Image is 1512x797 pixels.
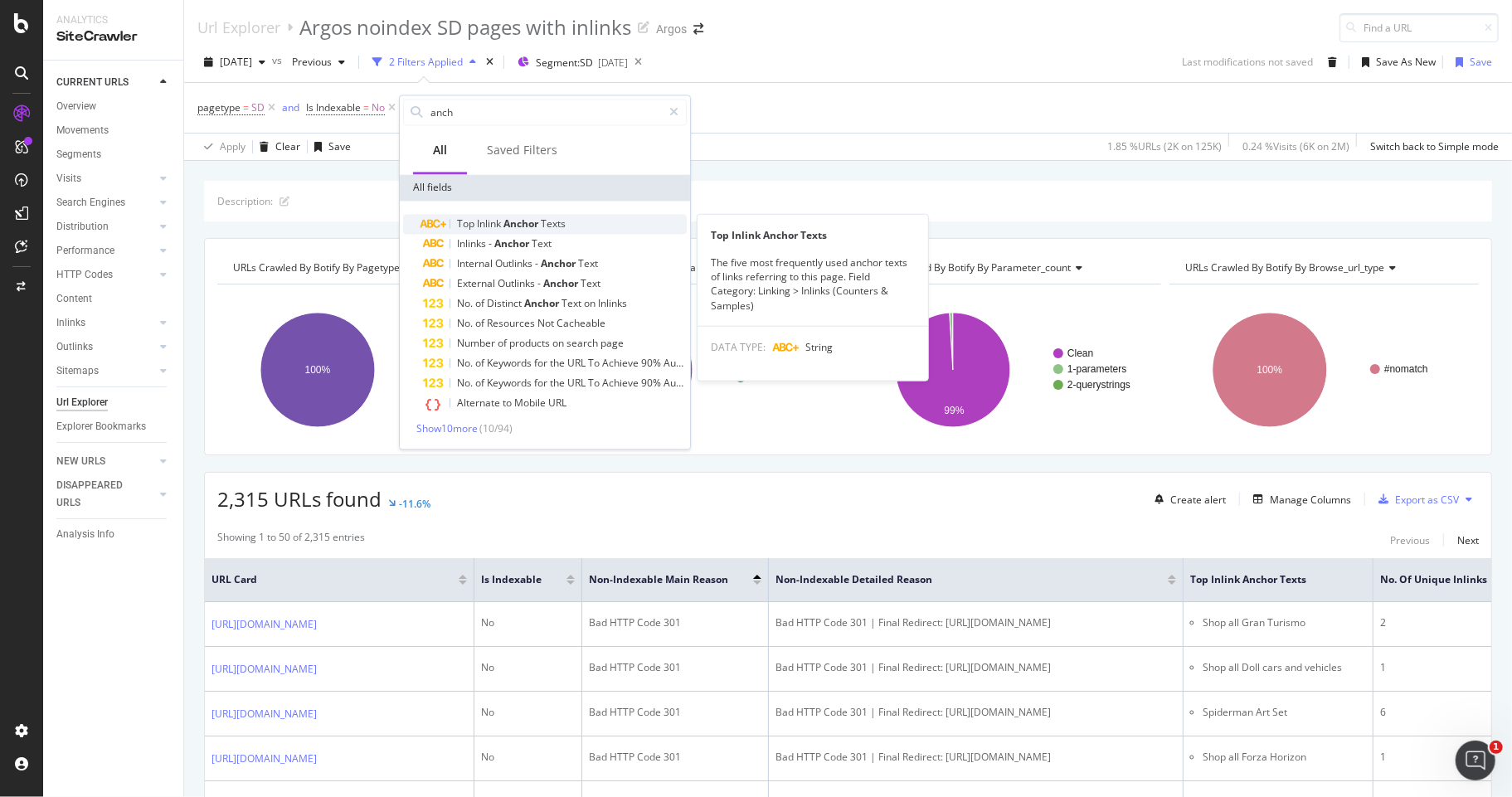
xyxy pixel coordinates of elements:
[56,418,172,435] a: Explorer Bookmarks
[1490,741,1503,754] span: 1
[589,572,728,587] span: Non-Indexable Main Reason
[457,376,475,390] span: No.
[1457,533,1479,547] div: Next
[562,296,584,310] span: Text
[457,256,495,270] span: Internal
[487,356,534,370] span: Keywords
[251,96,265,119] span: SD
[217,530,365,550] div: Showing 1 to 50 of 2,315 entries
[1449,49,1492,75] button: Save
[282,100,299,114] div: and
[433,142,447,158] div: All
[220,139,246,153] div: Apply
[487,142,557,158] div: Saved Filters
[211,706,317,722] a: [URL][DOMAIN_NAME]
[503,216,541,231] span: Anchor
[1247,489,1351,509] button: Manage Columns
[498,276,537,290] span: Outlinks
[1169,298,1476,442] svg: A chart.
[56,290,92,308] div: Content
[230,255,512,281] h4: URLs Crawled By Botify By pagetype
[1203,615,1366,630] li: Shop all Gran Turismo
[389,55,463,69] div: 2 Filters Applied
[532,236,552,250] span: Text
[477,216,503,231] span: Inlink
[217,298,523,442] svg: A chart.
[487,376,534,390] span: Keywords
[1257,364,1283,376] text: 100%
[1384,363,1428,375] text: #nomatch
[457,336,498,350] span: Number
[56,146,172,163] a: Segments
[1372,486,1459,513] button: Export as CSV
[1390,530,1430,550] button: Previous
[282,100,299,115] button: and
[509,336,552,350] span: products
[56,394,108,411] div: Url Explorer
[56,13,170,27] div: Analytics
[1170,493,1226,507] div: Create alert
[56,338,93,356] div: Outlinks
[775,705,1176,720] div: Bad HTTP Code 301 | Final Redirect: [URL][DOMAIN_NAME]
[557,316,605,330] span: Cacheable
[537,316,557,330] span: Not
[56,526,114,543] div: Analysis Info
[588,376,602,390] span: To
[457,356,475,370] span: No.
[1457,530,1479,550] button: Next
[598,296,627,310] span: Inlinks
[272,53,285,67] span: vs
[602,376,641,390] span: Achieve
[56,477,155,512] a: DISAPPEARED URLS
[1242,139,1349,153] div: 0.24 % Visits ( 6K on 2M )
[1339,13,1499,42] input: Find a URL
[489,236,494,250] span: -
[487,296,524,310] span: Distinct
[56,74,129,91] div: CURRENT URLS
[217,485,382,513] span: 2,315 URLs found
[1355,49,1436,75] button: Save As New
[578,256,598,270] span: Text
[457,296,475,310] span: No.
[220,55,252,69] span: 2025 Oct. 1st
[56,453,105,470] div: NEW URLS
[550,356,567,370] span: the
[589,615,761,630] div: Bad HTTP Code 301
[243,100,249,114] span: =
[1148,486,1226,513] button: Create alert
[534,356,550,370] span: for
[541,256,578,270] span: Anchor
[305,364,331,376] text: 100%
[308,134,351,160] button: Save
[1364,134,1499,160] button: Switch back to Simple mode
[541,216,566,231] span: Texts
[602,356,641,370] span: Achieve
[56,314,155,332] a: Inlinks
[475,376,487,390] span: of
[56,338,155,356] a: Outlinks
[589,750,761,765] div: Bad HTTP Code 301
[56,218,155,236] a: Distribution
[197,134,246,160] button: Apply
[514,396,548,410] span: Mobile
[775,572,1143,587] span: Non-Indexable Detailed Reason
[399,497,430,511] div: -11.6%
[1067,363,1126,375] text: 1-parameters
[197,100,241,114] span: pagetype
[56,314,85,332] div: Inlinks
[1203,750,1366,765] li: Shop all Forza Horizon
[600,336,624,350] span: page
[1190,572,1341,587] span: Top Inlink Anchor Texts
[366,49,483,75] button: 2 Filters Applied
[429,100,662,124] input: Search by field name
[511,49,628,75] button: Segment:SD[DATE]
[56,74,155,91] a: CURRENT URLS
[664,356,707,370] span: Audience
[211,661,317,678] a: [URL][DOMAIN_NAME]
[536,56,593,70] span: Segment: SD
[56,98,96,115] div: Overview
[865,255,1147,281] h4: URLs Crawled By Botify By parameter_count
[495,256,535,270] span: Outlinks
